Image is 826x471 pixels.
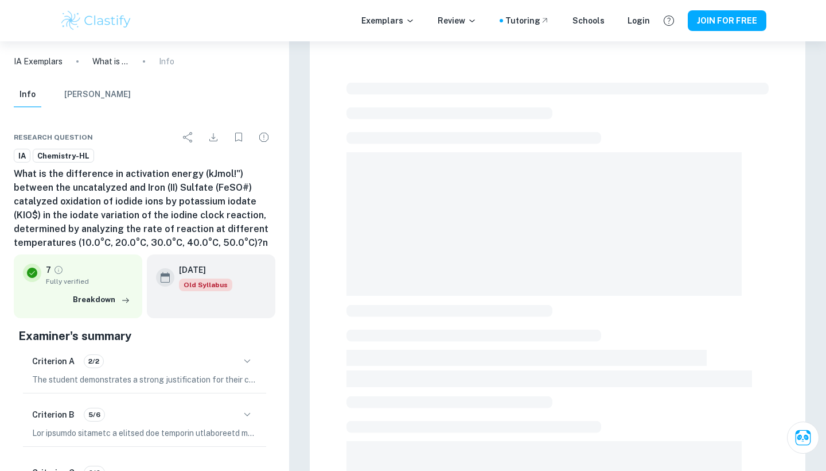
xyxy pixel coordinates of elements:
p: Exemplars [361,14,415,27]
p: What is the difference in activation energy (kJmol!") between the uncatalyzed and Iron (II) Sulfa... [92,55,129,68]
h6: [DATE] [179,264,223,276]
span: 5/6 [84,410,104,420]
span: Research question [14,132,93,142]
button: [PERSON_NAME] [64,82,131,107]
h6: What is the difference in activation energy (kJmol!") between the uncatalyzed and Iron (II) Sulfa... [14,167,275,250]
p: Lor ipsumdo sitametc a elitsed doe temporin utlaboreetd ma ali enim admin, veniamq nostrud exe ul... [32,427,257,439]
a: IA Exemplars [14,55,63,68]
div: Report issue [252,126,275,149]
h6: Criterion B [32,408,75,421]
p: The student demonstrates a strong justification for their choice of topic, highlighting their int... [32,373,257,386]
a: IA [14,149,30,163]
button: Info [14,82,41,107]
div: Share [177,126,200,149]
button: Ask Clai [787,422,819,454]
button: Help and Feedback [659,11,679,30]
div: Starting from the May 2025 session, the Chemistry IA requirements have changed. It's OK to refer ... [179,279,232,291]
span: 2/2 [84,356,103,366]
p: Review [438,14,477,27]
p: 7 [46,264,51,276]
h6: Criterion A [32,355,75,368]
a: Login [628,14,650,27]
button: JOIN FOR FREE [688,10,766,31]
h5: Examiner's summary [18,327,271,345]
div: Bookmark [227,126,250,149]
span: Old Syllabus [179,279,232,291]
a: Chemistry-HL [33,149,94,163]
a: Grade fully verified [53,265,64,275]
span: Chemistry-HL [33,150,93,162]
div: Download [202,126,225,149]
p: Info [159,55,174,68]
a: Tutoring [505,14,550,27]
a: Schools [572,14,605,27]
span: Fully verified [46,276,133,287]
button: Breakdown [70,291,133,308]
img: Clastify logo [60,9,133,32]
span: IA [14,150,30,162]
